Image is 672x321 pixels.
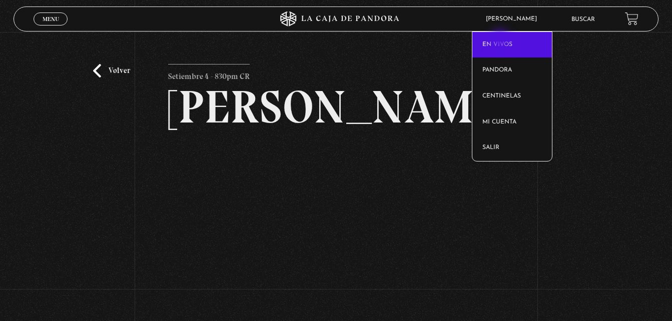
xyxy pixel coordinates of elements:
a: En vivos [472,32,552,58]
p: Setiembre 4 - 830pm CR [168,64,250,84]
span: [PERSON_NAME] [481,16,547,22]
a: Mi cuenta [472,109,552,135]
a: View your shopping cart [625,12,638,25]
a: Centinelas [472,83,552,109]
h2: [PERSON_NAME] [168,84,503,130]
a: Salir [472,135,552,161]
a: Volver [93,64,130,77]
span: Cerrar [39,24,63,31]
a: Pandora [472,57,552,83]
a: Buscar [571,16,595,22]
span: Menu [43,16,59,22]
